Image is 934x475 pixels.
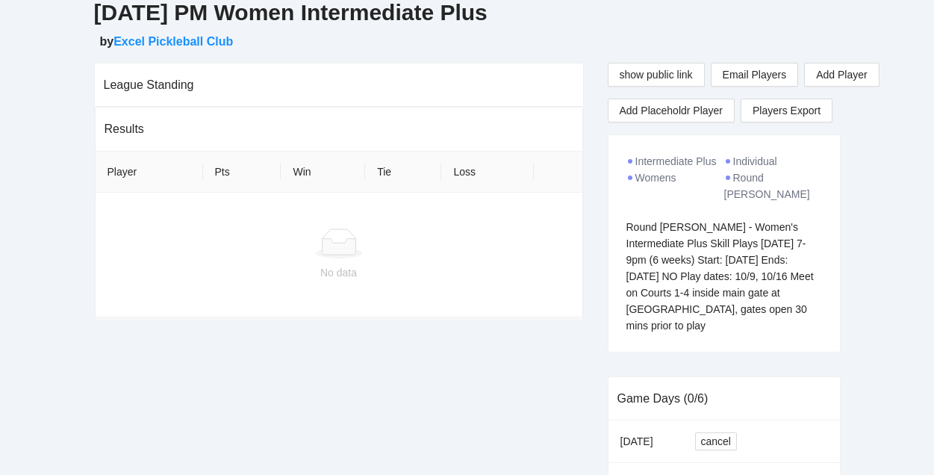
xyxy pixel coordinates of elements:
span: Womens [635,172,676,184]
th: Player [96,152,203,193]
th: Loss [441,152,534,193]
div: Round [PERSON_NAME] - Women's Intermediate Plus Skill Plays [DATE] 7-9pm (6 weeks) Start: [DATE] ... [626,219,822,334]
button: cancel [695,432,737,450]
span: cancel [701,433,731,450]
span: Intermediate Plus [635,155,717,167]
h5: by [100,33,841,51]
button: show public link [608,63,705,87]
a: Players Export [741,99,832,122]
span: Add Placeholdr Player [620,102,723,119]
span: show public link [620,66,693,83]
button: Email Players [711,63,799,87]
span: Add Player [816,66,867,83]
th: Pts [203,152,281,193]
th: Tie [365,152,441,193]
div: Results [105,108,573,150]
span: Individual [733,155,777,167]
span: Players Export [753,99,821,122]
th: Win [281,152,365,193]
div: Game Days (0/6) [617,377,831,420]
td: [DATE] [608,420,683,463]
a: Excel Pickleball Club [113,35,233,48]
div: No data [108,264,570,281]
div: League Standing [104,63,574,106]
span: Email Players [723,66,787,83]
button: Add Placeholdr Player [608,99,735,122]
button: Add Player [804,63,879,87]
